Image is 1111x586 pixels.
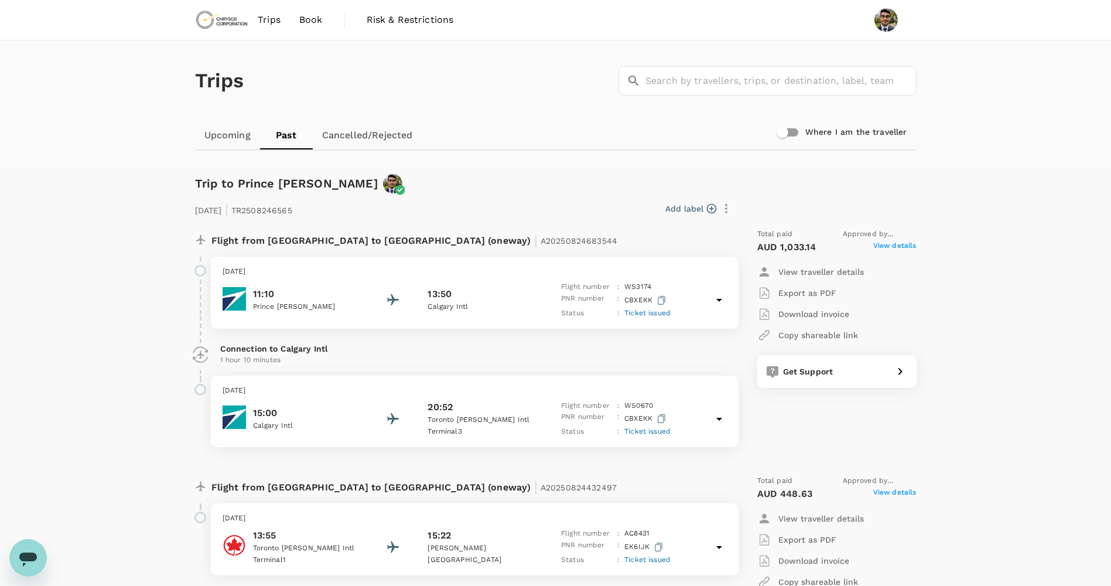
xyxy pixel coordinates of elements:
[223,513,727,524] p: [DATE]
[617,281,620,293] p: :
[428,529,451,543] p: 15:22
[757,261,864,282] button: View traveller details
[383,174,402,193] img: avatar-673d91e4a1763.jpeg
[195,198,292,219] p: [DATE] TR2508246565
[195,121,260,149] a: Upcoming
[428,287,452,301] p: 13:50
[624,528,649,540] p: AC 8431
[757,475,793,487] span: Total paid
[253,420,358,432] p: Calgary Intl
[367,13,454,27] span: Risk & Restrictions
[757,550,849,571] button: Download invoice
[561,293,613,308] p: PNR number
[843,475,917,487] span: Approved by
[561,426,613,438] p: Status
[9,539,47,577] iframe: Button to launch messaging window
[220,343,729,355] p: Connection to Calgary Intl
[195,40,244,121] h1: Trips
[624,400,653,412] p: WS 0670
[757,487,813,501] p: AUD 448.63
[534,232,538,248] span: |
[873,487,917,501] span: View details
[253,287,358,301] p: 11:10
[617,308,620,319] p: :
[223,287,246,311] img: WestJet
[561,411,613,426] p: PNR number
[253,543,358,554] p: Toronto [PERSON_NAME] Intl
[757,240,816,254] p: AUD 1,033.14
[195,7,249,33] img: Chrysos Corporation
[624,281,651,293] p: WS 3174
[778,266,864,278] p: View traveller details
[313,121,422,149] a: Cancelled/Rejected
[428,301,533,313] p: Calgary Intl
[757,325,858,346] button: Copy shareable link
[428,414,533,426] p: Toronto [PERSON_NAME] Intl
[624,309,671,317] span: Ticket issued
[624,411,668,426] p: CBXEKK
[778,513,864,524] p: View traveller details
[541,236,617,246] span: A20250824683544
[757,229,793,240] span: Total paid
[617,293,620,308] p: :
[253,406,358,420] p: 15:00
[645,66,917,96] input: Search by travellers, trips, or destination, label, team
[299,13,323,27] span: Book
[778,555,849,567] p: Download invoice
[561,528,613,540] p: Flight number
[617,528,620,540] p: :
[624,293,668,308] p: CBXEKK
[561,554,613,566] p: Status
[223,534,246,557] img: Air Canada
[778,308,849,320] p: Download invoice
[778,287,836,299] p: Export as PDF
[253,301,358,313] p: Prince [PERSON_NAME]
[617,400,620,412] p: :
[843,229,917,240] span: Approved by
[757,508,864,529] button: View traveller details
[783,367,833,376] span: Get Support
[428,400,453,414] p: 20:52
[617,411,620,426] p: :
[617,554,620,566] p: :
[225,202,228,218] span: |
[220,355,729,366] p: 1 hour 10 minutes
[665,203,716,214] button: Add label
[253,554,358,566] p: Terminal 1
[617,426,620,438] p: :
[778,329,858,341] p: Copy shareable link
[260,121,313,149] a: Past
[778,534,836,546] p: Export as PDF
[624,556,671,564] span: Ticket issued
[873,240,917,254] span: View details
[757,304,849,325] button: Download invoice
[541,483,617,492] span: A20250824432497
[223,406,246,429] img: WestJet
[561,281,613,293] p: Flight number
[561,308,613,319] p: Status
[874,8,898,32] img: Darshan Chauhan
[253,529,358,543] p: 13:55
[211,229,618,250] p: Flight from [GEOGRAPHIC_DATA] to [GEOGRAPHIC_DATA] (oneway)
[757,282,836,304] button: Export as PDF
[428,426,533,438] p: Terminal 3
[534,479,538,495] span: |
[428,543,533,566] p: [PERSON_NAME] [GEOGRAPHIC_DATA]
[211,475,617,496] p: Flight from [GEOGRAPHIC_DATA] to [GEOGRAPHIC_DATA] (oneway)
[624,540,665,554] p: EK6IJK
[624,427,671,435] span: Ticket issued
[617,540,620,554] p: :
[195,174,378,193] h6: Trip to Prince [PERSON_NAME]
[805,126,907,139] h6: Where I am the traveller
[223,266,727,278] p: [DATE]
[561,540,613,554] p: PNR number
[757,529,836,550] button: Export as PDF
[561,400,613,412] p: Flight number
[258,13,281,27] span: Trips
[223,385,727,397] p: [DATE]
